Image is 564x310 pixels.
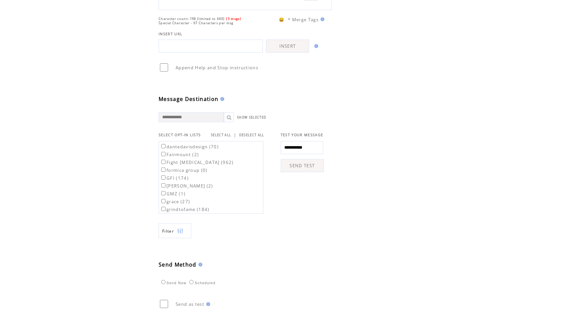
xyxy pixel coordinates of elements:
[159,133,201,137] span: SELECT OPT-IN LISTS
[161,160,165,164] input: Fight [MEDICAL_DATA] (962)
[226,17,241,21] span: (3 msgs)
[188,281,215,285] label: Scheduled
[159,17,225,21] span: Character count: 198 (limited to 640)
[160,281,186,285] label: Send Now
[160,183,213,189] label: [PERSON_NAME] (2)
[211,133,231,137] a: SELECT ALL
[161,199,165,203] input: grace (27)
[266,40,309,53] a: INSERT
[159,32,182,36] span: INSERT URL
[161,280,165,284] input: Send Now
[160,159,234,165] label: Fight [MEDICAL_DATA] (962)
[159,223,191,238] a: Filter
[160,167,208,173] label: formica group (0)
[218,97,224,101] img: help.gif
[159,21,234,25] span: Special Character - 67 Characters per msg
[160,199,190,204] label: grace (27)
[176,301,204,307] span: Send as test
[234,132,236,138] span: |
[161,168,165,172] input: formica group (0)
[288,17,319,23] span: * Merge Tags
[279,17,285,23] span: 😀
[237,115,266,120] a: SHOW SELECTED
[176,65,258,71] span: Append Help and Stop instructions
[161,191,165,195] input: GMZ (1)
[161,144,165,148] input: dantedavisdesign (70)
[159,261,196,268] span: Send Method
[161,152,165,156] input: Fairmount (2)
[160,175,189,181] label: GFI (174)
[312,44,318,48] img: help.gif
[204,302,210,306] img: help.gif
[162,228,174,234] span: Show filters
[281,159,324,172] a: SEND TEST
[189,280,194,284] input: Scheduled
[161,183,165,188] input: [PERSON_NAME] (2)
[281,133,323,137] span: TEST YOUR MESSAGE
[160,206,210,212] label: grindtofame (184)
[196,263,202,267] img: help.gif
[319,17,324,21] img: help.gif
[159,95,218,103] span: Message Destination
[161,207,165,211] input: grindtofame (184)
[160,152,199,157] label: Fairmount (2)
[160,191,185,197] label: GMZ (1)
[239,133,264,137] a: DESELECT ALL
[177,224,183,238] img: filters.png
[161,175,165,180] input: GFI (174)
[160,144,219,150] label: dantedavisdesign (70)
